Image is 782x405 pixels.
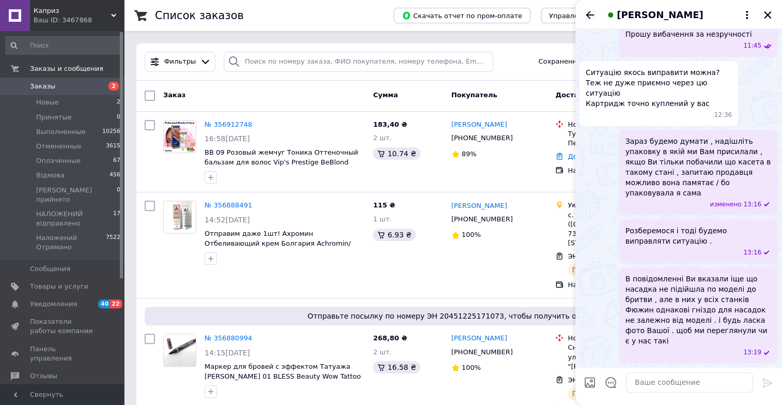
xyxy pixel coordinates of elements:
[205,121,252,128] a: № 356912748
[108,82,119,91] span: 2
[373,201,395,209] span: 115 ₴
[625,136,772,198] span: Зараз будемо думати , надішліть упаковку в якій ми Вам присилали , якщо Ви тільки побачили що кас...
[30,264,70,274] span: Сообщения
[568,376,642,384] span: ЭН: 20451225171073
[30,344,96,363] span: Панель управления
[102,127,120,137] span: 10256
[36,233,106,252] span: Наложений Отримано
[168,201,192,233] img: Фото товару
[373,229,415,241] div: 6.93 ₴
[30,282,88,291] span: Товары и услуги
[117,186,120,204] span: 0
[743,248,761,257] span: 13:16 12.08.2025
[373,121,407,128] span: 183,40 ₴
[451,334,507,343] a: [PERSON_NAME]
[549,12,630,20] span: Управление статусами
[30,317,96,336] span: Показатели работы компании
[568,211,672,248] div: с. [GEOGRAPHIC_DATA] ([GEOGRAPHIC_DATA].), 73488, вул. [PERSON_NAME][STREET_ADDRESS]
[163,201,196,234] a: Фото товару
[106,233,120,252] span: 7522
[98,299,110,308] span: 40
[714,111,732,119] span: 12:36 12.08.2025
[205,148,358,175] a: ВВ 09 Розовый жемчуг Тоника Оттеночный бальзам для волос Vip's Prestige BeBlond Semi-Permanent Ha...
[163,334,196,367] a: Фото товару
[462,231,481,238] span: 100%
[373,215,392,223] span: 1 шт.
[617,8,703,22] span: [PERSON_NAME]
[205,349,250,357] span: 14:15[DATE]
[541,8,638,23] button: Управление статусами
[163,120,196,153] a: Фото товару
[164,57,196,67] span: Фильтры
[36,98,59,107] span: Новые
[30,299,77,309] span: Уведомления
[394,8,530,23] button: Скачать отчет по пром-оплате
[449,346,515,359] div: [PHONE_NUMBER]
[30,371,57,381] span: Отзывы
[462,364,481,371] span: 100%
[743,41,761,50] span: 11:45 12.08.2025
[106,142,120,151] span: 3615
[30,82,55,91] span: Заказы
[568,252,637,260] span: ЭН: 0504842136120
[625,274,772,346] span: В повідомленні Ви вказали іще що насадка не підійшла по моделі до бритви , але в них у всіх станк...
[205,334,252,342] a: № 356880994
[462,150,477,158] span: 89%
[36,171,65,180] span: Відмова
[110,299,122,308] span: 22
[205,201,252,209] a: № 356888491
[449,131,515,145] div: [PHONE_NUMBER]
[155,9,244,22] h1: Список заказов
[625,226,772,246] span: Розберемося і тоді будемо виправляти ситуацію .
[568,166,672,175] div: Наложенный платеж
[113,156,120,166] span: 67
[568,334,672,343] div: Нова Пошта
[451,120,507,130] a: [PERSON_NAME]
[555,91,628,99] span: Доставка и оплата
[568,387,629,400] div: Планируемый
[373,348,392,356] span: 2 шт.
[538,57,622,67] span: Сохраненные фильтры:
[205,363,361,389] a: Маркер для бровей с эффектом Татуажа [PERSON_NAME] 01 BLESS Beauty Wow Tattoo Brow Pen/ Карандаш ...
[163,91,185,99] span: Заказ
[568,280,672,290] div: Наложенный платеж
[205,230,351,257] a: Отправим даже 1шт! Ахромин Отбеливающий крем Болгария Achromin/ [GEOGRAPHIC_DATA]
[34,6,111,16] span: Каприз
[373,334,407,342] span: 268,80 ₴
[373,134,392,142] span: 2 шт.
[113,209,120,228] span: 17
[373,91,398,99] span: Сумма
[205,134,250,143] span: 16:58[DATE]
[568,129,672,148] div: Тульчин, №3 (до 30 кг): вул. Перемоги, 5
[625,29,752,39] span: Прошу вибачення за незручності
[402,11,522,20] span: Скачать отчет по пром-оплате
[373,147,420,160] div: 10.74 ₴
[164,334,196,366] img: Фото товару
[110,171,120,180] span: 456
[5,36,121,55] input: Поиск
[604,376,618,389] button: Открыть шаблоны ответов
[584,9,596,21] button: Назад
[568,201,672,210] div: Укрпошта
[568,120,672,129] div: Нова Пошта
[164,121,196,153] img: Фото товару
[710,200,744,209] span: изменено
[117,98,120,107] span: 2
[36,142,81,151] span: Отмененные
[568,153,613,160] a: Добавить ЭН
[568,264,629,276] div: Планируемый
[117,113,120,122] span: 0
[743,348,761,357] span: 13:19 12.08.2025
[451,201,507,211] a: [PERSON_NAME]
[36,209,113,228] span: НАЛОЖЕНИЙ відправлено
[586,67,732,109] span: Ситуацію якось виправити можна? Теж не дуже приємно через цю ситуацію Картридж точно куплений у вас
[373,361,420,373] div: 16.58 ₴
[604,8,753,22] button: [PERSON_NAME]
[568,343,672,371] div: Сновск, Почтомат №47851: ул. [STREET_ADDRESS] (Маг. "[PERSON_NAME]")
[149,311,757,321] span: Отправьте посылку по номеру ЭН 20451225171073, чтобы получить оплату
[30,64,103,73] span: Заказы и сообщения
[743,200,761,209] span: 13:16 12.08.2025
